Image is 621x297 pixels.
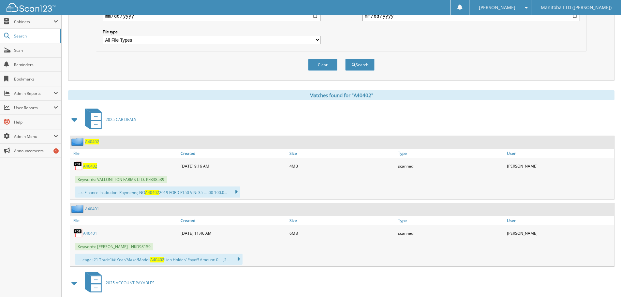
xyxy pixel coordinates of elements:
span: A40402 [150,257,164,262]
span: Help [14,119,58,125]
div: 4MB [288,159,397,172]
input: start [103,11,320,21]
div: scanned [396,159,505,172]
a: A40402 [85,139,99,144]
span: Reminders [14,62,58,67]
img: PDF.png [73,161,83,171]
div: [PERSON_NAME] [505,159,614,172]
div: 1 [53,148,59,154]
a: File [70,149,179,158]
a: User [505,216,614,225]
a: Created [179,216,288,225]
a: 2025 ACCOUNT PAYABLES [81,270,155,296]
a: File [70,216,179,225]
div: [DATE] 9:16 AM [179,159,288,172]
a: User [505,149,614,158]
a: Type [396,216,505,225]
button: Clear [308,59,337,71]
a: A40401 [85,206,99,212]
span: User Reports [14,105,53,111]
a: A40401 [83,230,97,236]
button: Search [345,59,375,71]
span: Admin Reports [14,91,53,96]
span: Manitoba LTD ([PERSON_NAME]) [541,6,612,9]
div: [PERSON_NAME] [505,227,614,240]
span: Admin Menu [14,134,53,139]
div: [DATE] 11:46 AM [179,227,288,240]
img: folder2.png [71,138,85,146]
img: PDF.png [73,228,83,238]
div: Matches found for "A40402" [68,90,614,100]
a: 2025 CAR DEALS [81,107,136,132]
img: folder2.png [71,205,85,213]
img: scan123-logo-white.svg [7,3,55,12]
div: ...k: Finance Institution: Payments; NO 2019 FORD F150 VIN: 35 ... .00 100.0... [75,186,240,198]
span: [PERSON_NAME] [479,6,515,9]
span: Bookmarks [14,76,58,82]
span: Scan [14,48,58,53]
a: A40402 [83,163,97,169]
span: Keywords: [PERSON_NAME] - NKD98159 [75,243,153,250]
span: Announcements [14,148,58,154]
a: Created [179,149,288,158]
a: Size [288,149,397,158]
span: Cabinets [14,19,53,24]
span: 2025 ACCOUNT PAYABLES [106,280,155,286]
span: A40402 [145,190,159,195]
div: ...ileage: 21 Trade1i# Year/Make/Model: Lien Holder/ Payoff Amount: 0 ... ,2... [75,254,243,265]
div: 6MB [288,227,397,240]
a: Type [396,149,505,158]
span: Search [14,33,57,39]
span: 2025 CAR DEALS [106,117,136,122]
label: File type [103,29,320,35]
a: Size [288,216,397,225]
input: end [362,11,580,21]
span: Keywords: VALLONTTON FARMS LTD. KFB38539 [75,176,167,183]
div: scanned [396,227,505,240]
